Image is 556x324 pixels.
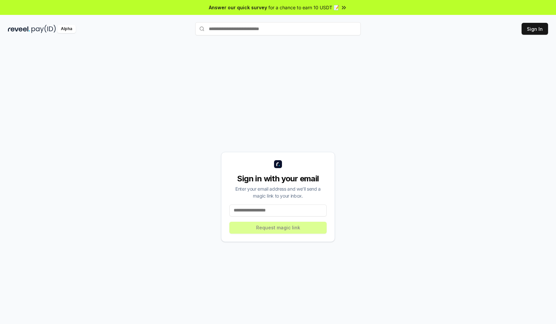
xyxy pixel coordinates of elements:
[229,173,327,184] div: Sign in with your email
[229,185,327,199] div: Enter your email address and we’ll send a magic link to your inbox.
[8,25,30,33] img: reveel_dark
[522,23,548,35] button: Sign In
[57,25,76,33] div: Alpha
[209,4,267,11] span: Answer our quick survey
[268,4,339,11] span: for a chance to earn 10 USDT 📝
[274,160,282,168] img: logo_small
[31,25,56,33] img: pay_id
